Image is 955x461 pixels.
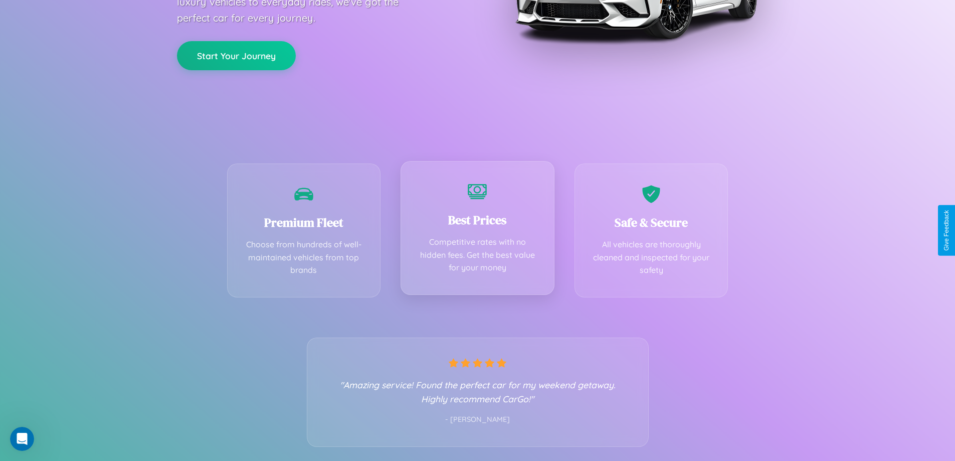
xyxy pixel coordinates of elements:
h3: Best Prices [416,212,539,228]
p: - [PERSON_NAME] [327,413,628,426]
button: Start Your Journey [177,41,296,70]
p: "Amazing service! Found the perfect car for my weekend getaway. Highly recommend CarGo!" [327,378,628,406]
h3: Premium Fleet [243,214,365,231]
p: All vehicles are thoroughly cleaned and inspected for your safety [590,238,713,277]
iframe: Intercom live chat [10,427,34,451]
h3: Safe & Secure [590,214,713,231]
p: Competitive rates with no hidden fees. Get the best value for your money [416,236,539,274]
div: Give Feedback [943,210,950,251]
p: Choose from hundreds of well-maintained vehicles from top brands [243,238,365,277]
